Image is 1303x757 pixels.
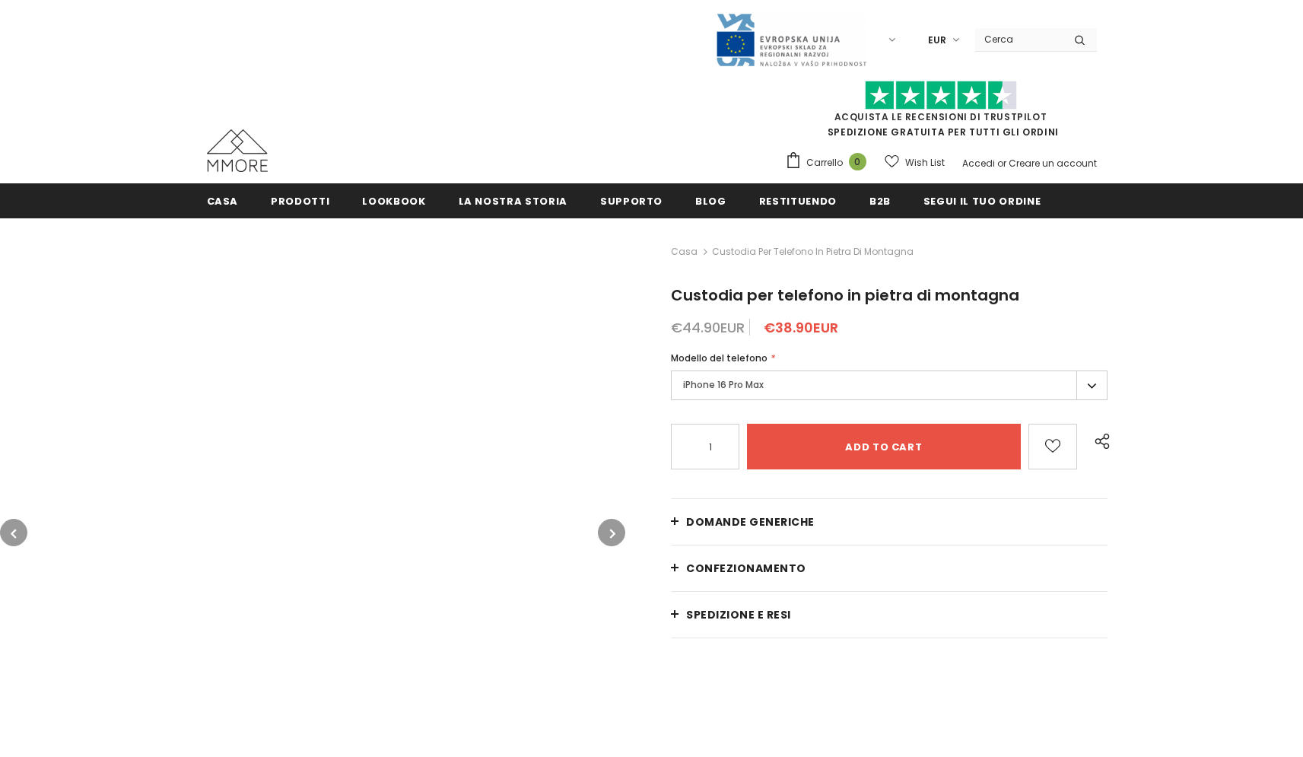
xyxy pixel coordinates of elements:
img: Fidati di Pilot Stars [865,81,1017,110]
span: €44.90EUR [671,318,745,337]
a: Spedizione e resi [671,592,1108,638]
span: Wish List [905,155,945,170]
a: Creare un account [1009,157,1097,170]
span: Custodia per telefono in pietra di montagna [671,285,1019,306]
label: iPhone 16 Pro Max [671,371,1108,400]
a: Accedi [962,157,995,170]
input: Add to cart [747,424,1020,469]
span: Casa [207,194,239,208]
a: Segui il tuo ordine [923,183,1041,218]
a: Casa [207,183,239,218]
span: supporto [600,194,663,208]
a: Blog [695,183,726,218]
span: Spedizione e resi [686,607,791,622]
img: Javni Razpis [715,12,867,68]
span: CONFEZIONAMENTO [686,561,806,576]
span: Carrello [806,155,843,170]
a: La nostra storia [459,183,567,218]
a: Wish List [885,149,945,176]
a: CONFEZIONAMENTO [671,545,1108,591]
span: Modello del telefono [671,351,767,364]
span: Custodia per telefono in pietra di montagna [712,243,914,261]
span: or [997,157,1006,170]
span: EUR [928,33,946,48]
a: Prodotti [271,183,329,218]
img: Casi MMORE [207,129,268,172]
a: Acquista le recensioni di TrustPilot [834,110,1047,123]
a: supporto [600,183,663,218]
span: Blog [695,194,726,208]
a: Domande generiche [671,499,1108,545]
span: La nostra storia [459,194,567,208]
a: Lookbook [362,183,425,218]
span: 0 [849,153,866,170]
span: Segui il tuo ordine [923,194,1041,208]
a: Javni Razpis [715,33,867,46]
span: Restituendo [759,194,837,208]
a: Restituendo [759,183,837,218]
span: Domande generiche [686,514,815,530]
span: Prodotti [271,194,329,208]
span: SPEDIZIONE GRATUITA PER TUTTI GLI ORDINI [785,87,1097,138]
input: Search Site [975,28,1063,50]
a: B2B [869,183,891,218]
span: B2B [869,194,891,208]
a: Casa [671,243,698,261]
a: Carrello 0 [785,151,874,174]
span: Lookbook [362,194,425,208]
span: €38.90EUR [764,318,838,337]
